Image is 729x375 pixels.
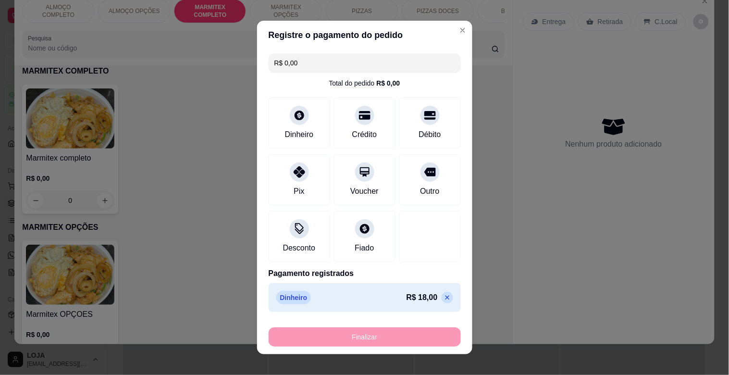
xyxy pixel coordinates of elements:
[455,23,470,38] button: Close
[257,21,472,50] header: Registre o pagamento do pedido
[350,186,379,197] div: Voucher
[407,292,438,303] p: R$ 18,00
[276,291,311,304] p: Dinheiro
[419,129,441,140] div: Débito
[294,186,304,197] div: Pix
[283,242,316,254] div: Desconto
[269,268,461,279] p: Pagamento registrados
[376,78,400,88] div: R$ 0,00
[329,78,400,88] div: Total do pedido
[352,129,377,140] div: Crédito
[420,186,439,197] div: Outro
[285,129,314,140] div: Dinheiro
[274,53,455,73] input: Ex.: hambúrguer de cordeiro
[355,242,374,254] div: Fiado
